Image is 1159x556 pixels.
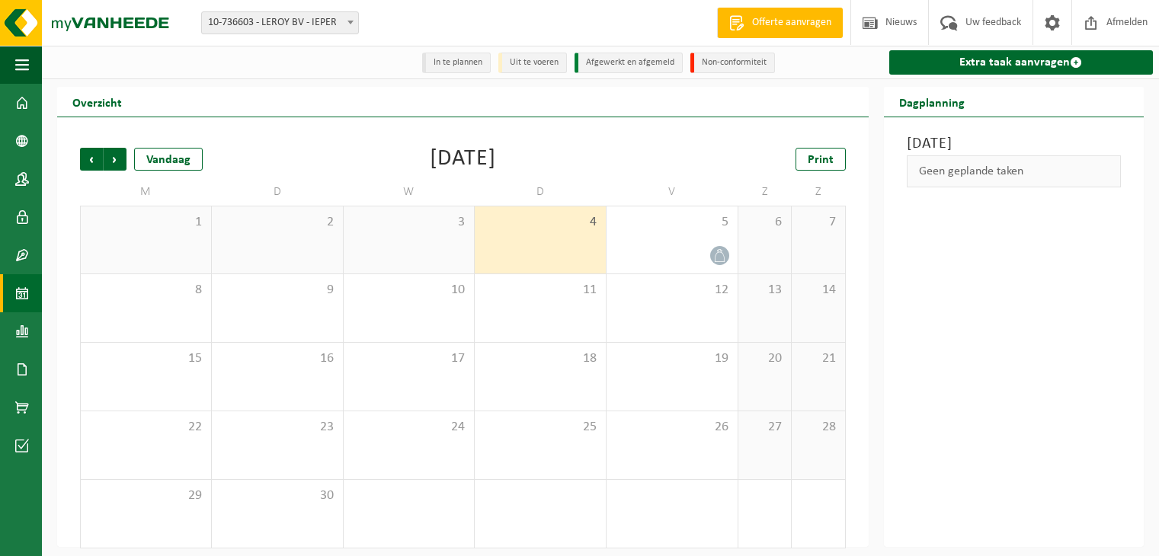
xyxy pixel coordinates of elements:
td: Z [738,178,792,206]
span: 10-736603 - LEROY BV - IEPER [201,11,359,34]
span: 11 [482,282,598,299]
span: 10-736603 - LEROY BV - IEPER [202,12,358,34]
span: 7 [799,214,837,231]
h2: Dagplanning [884,87,980,117]
h2: Overzicht [57,87,137,117]
span: 21 [799,350,837,367]
span: 17 [351,350,467,367]
td: V [607,178,738,206]
span: 6 [746,214,783,231]
span: Offerte aanvragen [748,15,835,30]
div: [DATE] [430,148,496,171]
span: 29 [88,487,203,504]
a: Offerte aanvragen [717,8,843,38]
span: 27 [746,419,783,436]
span: 16 [219,350,335,367]
a: Print [796,148,846,171]
span: 15 [88,350,203,367]
span: 22 [88,419,203,436]
span: Volgende [104,148,126,171]
span: 13 [746,282,783,299]
td: D [475,178,607,206]
span: 26 [614,419,730,436]
span: Vorige [80,148,103,171]
span: 25 [482,419,598,436]
li: In te plannen [422,53,491,73]
span: 1 [88,214,203,231]
td: Z [792,178,845,206]
span: 4 [482,214,598,231]
span: 5 [614,214,730,231]
span: 9 [219,282,335,299]
li: Afgewerkt en afgemeld [575,53,683,73]
span: 20 [746,350,783,367]
span: 23 [219,419,335,436]
h3: [DATE] [907,133,1122,155]
li: Non-conformiteit [690,53,775,73]
span: 3 [351,214,467,231]
span: 30 [219,487,335,504]
span: 28 [799,419,837,436]
div: Geen geplande taken [907,155,1122,187]
span: 8 [88,282,203,299]
a: Extra taak aanvragen [889,50,1154,75]
td: W [344,178,475,206]
span: 14 [799,282,837,299]
span: 2 [219,214,335,231]
td: M [80,178,212,206]
span: Print [808,154,834,166]
li: Uit te voeren [498,53,567,73]
span: 12 [614,282,730,299]
span: 18 [482,350,598,367]
span: 24 [351,419,467,436]
td: D [212,178,344,206]
span: 19 [614,350,730,367]
span: 10 [351,282,467,299]
div: Vandaag [134,148,203,171]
